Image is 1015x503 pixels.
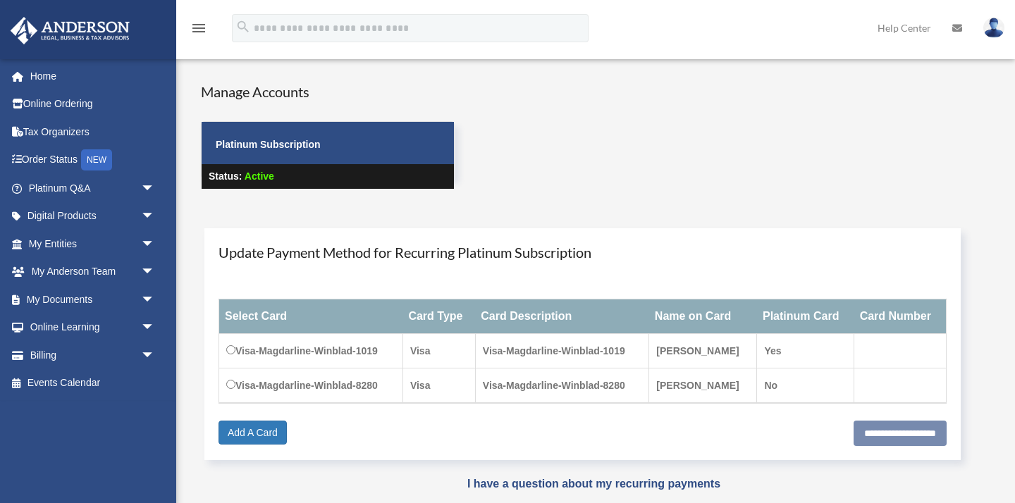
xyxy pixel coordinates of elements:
th: Select Card [219,299,403,334]
img: User Pic [983,18,1004,38]
span: arrow_drop_down [141,202,169,231]
span: arrow_drop_down [141,313,169,342]
span: arrow_drop_down [141,341,169,370]
a: My Anderson Teamarrow_drop_down [10,258,176,286]
h4: Manage Accounts [201,82,455,101]
span: arrow_drop_down [141,230,169,259]
a: Online Learningarrow_drop_down [10,313,176,342]
h4: Update Payment Method for Recurring Platinum Subscription [219,242,947,262]
th: Platinum Card [757,299,854,334]
img: Anderson Advisors Platinum Portal [6,17,134,44]
a: Billingarrow_drop_down [10,341,176,369]
td: Visa-Magdarline-Winblad-1019 [475,334,649,368]
th: Card Number [854,299,946,334]
strong: Status: [209,170,242,182]
a: Platinum Q&Aarrow_drop_down [10,174,176,202]
td: Visa-Magdarline-Winblad-8280 [475,368,649,404]
a: I have a question about my recurring payments [467,478,720,490]
span: Active [245,170,274,182]
th: Card Type [402,299,475,334]
a: Tax Organizers [10,118,176,146]
a: Order StatusNEW [10,146,176,175]
td: No [757,368,854,404]
td: [PERSON_NAME] [649,368,757,404]
a: My Documentsarrow_drop_down [10,285,176,313]
span: arrow_drop_down [141,258,169,287]
a: Digital Productsarrow_drop_down [10,202,176,230]
i: search [235,19,251,35]
td: Yes [757,334,854,368]
div: NEW [81,149,112,170]
a: menu [190,25,207,37]
a: Online Ordering [10,90,176,118]
a: Home [10,62,176,90]
th: Card Description [475,299,649,334]
td: Visa [402,334,475,368]
span: arrow_drop_down [141,174,169,203]
strong: Platinum Subscription [216,139,321,150]
th: Name on Card [649,299,757,334]
td: Visa-Magdarline-Winblad-1019 [219,334,403,368]
td: Visa-Magdarline-Winblad-8280 [219,368,403,404]
td: [PERSON_NAME] [649,334,757,368]
a: My Entitiesarrow_drop_down [10,230,176,258]
td: Visa [402,368,475,404]
i: menu [190,20,207,37]
a: Add A Card [219,421,287,445]
a: Events Calendar [10,369,176,397]
span: arrow_drop_down [141,285,169,314]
